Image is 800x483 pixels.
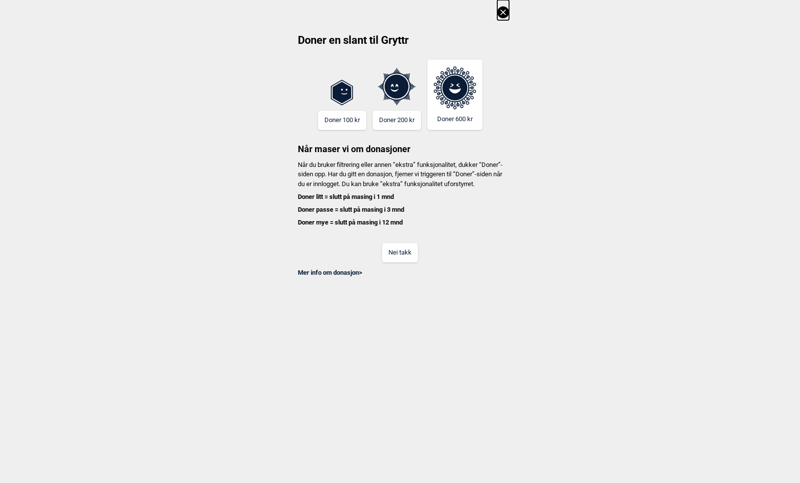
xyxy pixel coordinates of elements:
[298,206,404,213] b: Doner passe = slutt på masing i 3 mnd
[291,160,509,227] p: Når du bruker filtrering eller annen “ekstra” funksjonalitet, dukker “Doner”-siden opp. Har du gi...
[298,219,403,226] b: Doner mye = slutt på masing i 12 mnd
[298,193,394,200] b: Doner litt = slutt på masing i 1 mnd
[427,60,482,130] button: Doner 600 kr
[318,111,366,130] button: Doner 100 kr
[382,243,418,262] button: Nei takk
[373,111,421,130] button: Doner 200 kr
[298,269,362,276] a: Mer info om donasjon>
[291,33,509,55] h2: Doner en slant til Gryttr
[291,130,509,155] h3: Når maser vi om donasjoner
